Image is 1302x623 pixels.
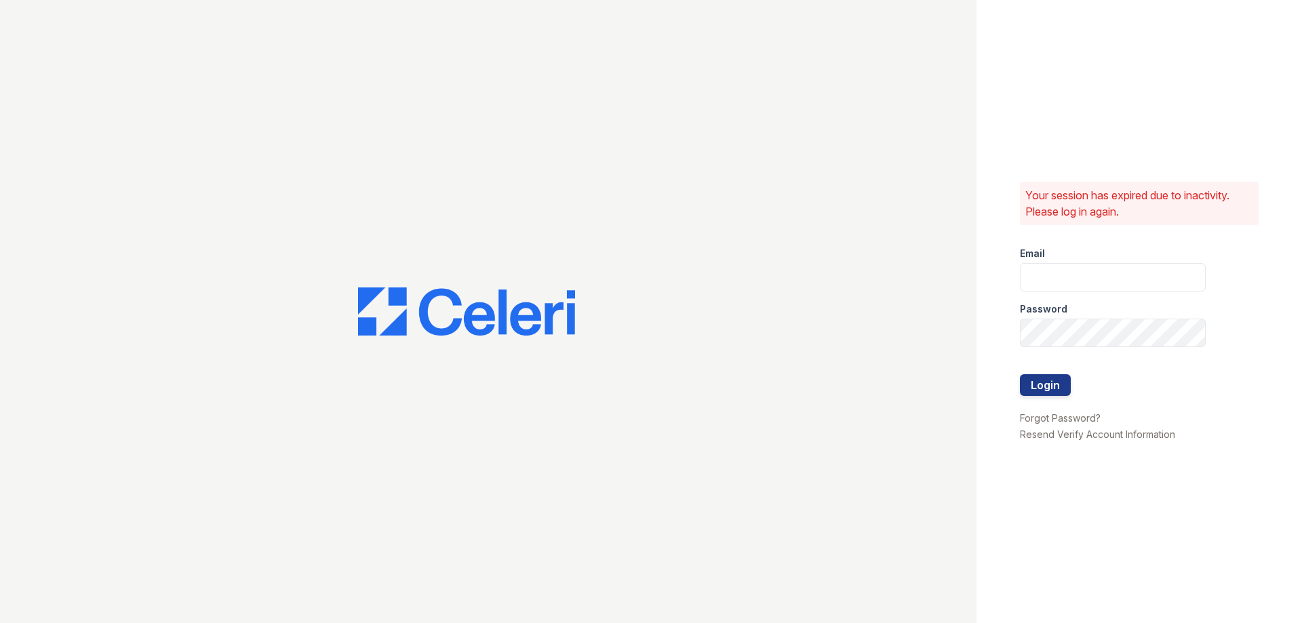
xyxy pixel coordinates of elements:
[1020,302,1067,316] label: Password
[1020,428,1175,440] a: Resend Verify Account Information
[1020,412,1101,424] a: Forgot Password?
[1020,374,1071,396] button: Login
[358,287,575,336] img: CE_Logo_Blue-a8612792a0a2168367f1c8372b55b34899dd931a85d93a1a3d3e32e68fde9ad4.png
[1020,247,1045,260] label: Email
[1025,187,1253,220] p: Your session has expired due to inactivity. Please log in again.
